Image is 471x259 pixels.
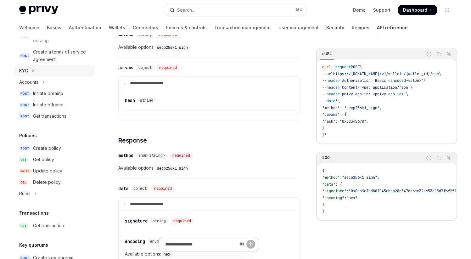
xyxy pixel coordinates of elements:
[19,157,28,162] span: GET
[19,114,31,119] span: POST
[296,8,302,13] span: ⌘ K
[322,71,333,76] span: --url
[398,5,437,15] a: Dashboard
[69,20,101,35] a: Authentication
[14,188,95,199] button: Toggle Rules section
[138,153,165,158] span: enum<string>
[346,189,349,194] span: :
[352,20,369,35] a: Recipes
[14,154,95,165] a: GETGet policy
[322,209,324,214] span: }
[445,154,453,162] button: Ask AI
[19,209,49,217] h5: Transactions
[320,50,334,58] div: cURL
[353,7,366,13] a: Demo
[33,144,61,152] div: Create policy
[14,143,95,154] a: POSTCreate policy
[322,175,340,180] span: "method"
[154,165,190,172] code: secp256k1_sign
[14,65,95,76] button: Toggle KYC section
[340,85,410,90] span: 'Content-Type: application/json'
[351,65,360,70] span: POST
[214,20,271,35] a: Transaction management
[140,98,153,103] span: string
[439,71,441,76] span: \
[14,177,95,188] a: DELDelete policy
[246,240,255,249] button: Send message
[133,20,158,35] a: Connectors
[322,202,324,207] span: }
[322,112,346,117] span: "params": {
[118,164,300,172] span: Available options:
[19,169,32,173] span: PATCH
[33,101,64,109] div: Initiate offramp
[152,185,174,192] div: required
[33,112,66,120] div: Get transactions
[425,154,433,162] button: Report incorrect code
[19,20,39,35] a: Welcome
[322,126,324,131] span: }
[33,90,63,97] div: Initiate onramp
[322,195,344,200] span: "encoding"
[153,218,166,223] span: string
[335,182,342,187] span: : {
[322,65,331,70] span: curl
[19,91,31,96] span: POST
[19,223,28,228] span: GET
[322,85,340,90] span: --header
[19,78,38,86] div: Accounts
[33,178,61,186] div: Delete policy
[360,65,362,70] span: \
[423,78,426,83] span: \
[19,103,31,107] span: POST
[377,20,408,35] a: API reference
[373,7,390,13] a: Support
[118,185,128,192] div: data
[322,119,368,124] span: "hash": "0x12345678",
[19,241,48,249] h5: Key quorums
[346,195,357,200] span: "hex"
[435,50,443,58] button: Copy the contents from the code block
[340,92,406,97] span: 'privy-app-id: <privy-app-id>'
[33,48,91,63] div: Create a terms of service agreement
[33,167,62,175] div: Update policy
[14,88,95,99] a: POSTInitiate onramp
[47,20,61,35] a: Basics
[340,175,342,180] span: :
[331,65,351,70] span: --request
[33,156,54,163] div: Get policy
[19,180,27,185] span: DEL
[322,105,382,110] span: "method": "secp256k1_sign",
[322,168,324,173] span: {
[344,195,346,200] span: :
[326,20,344,35] a: Security
[19,6,58,14] img: light logo
[14,220,95,231] a: GETGet transaction
[322,78,340,83] span: --header
[410,85,412,90] span: \
[322,189,346,194] span: "signature"
[171,218,193,224] div: required
[14,46,95,65] a: POSTCreate a terms of service agreement
[19,146,31,151] span: POST
[118,65,133,71] div: params
[118,43,300,51] span: Available options:
[278,20,319,35] a: User management
[322,182,335,187] span: "data"
[33,222,64,229] div: Get transaction
[165,4,306,16] button: Open search
[154,44,190,51] code: secp256k1_sign
[403,7,427,13] span: Dashboard
[165,237,237,251] input: Ask a question...
[125,97,135,104] div: hash
[19,132,37,139] h5: Policies
[340,78,423,83] span: 'Authorization: Basic <encoded-value>'
[322,92,340,97] span: --header
[118,152,133,159] div: method
[335,99,340,104] span: '{
[133,186,147,191] span: object
[14,99,95,110] a: POSTInitiate offramp
[320,154,332,161] div: 200
[14,110,95,122] a: POSTGet transactions
[170,152,193,159] div: required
